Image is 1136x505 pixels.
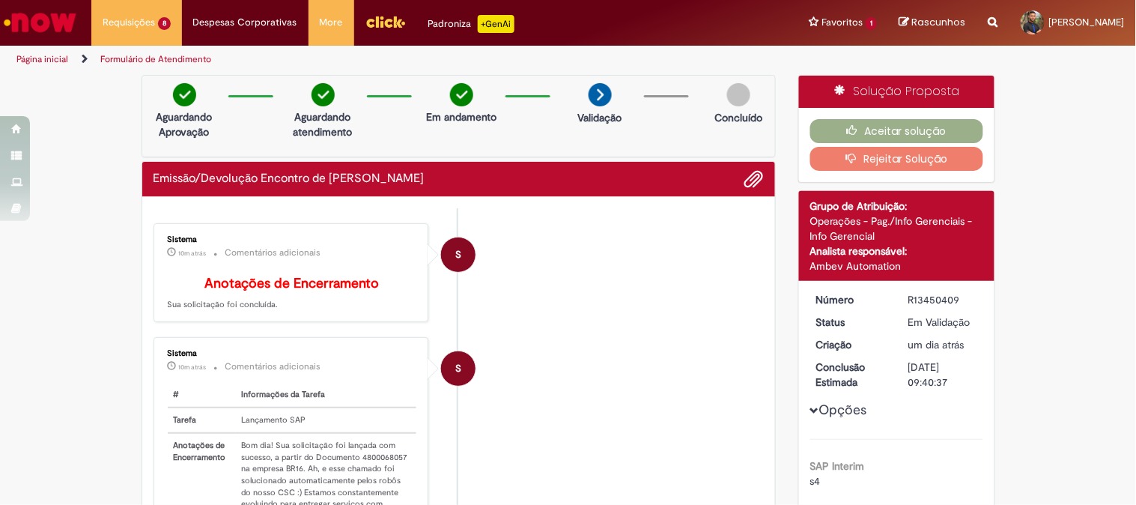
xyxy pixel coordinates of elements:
div: System [441,351,476,386]
p: Validação [578,110,622,125]
span: s4 [810,474,821,488]
span: 10m atrás [179,249,207,258]
time: 28/08/2025 10:07:29 [179,249,207,258]
div: System [441,238,476,272]
img: ServiceNow [1,7,79,37]
small: Comentários adicionais [225,360,321,373]
span: Favoritos [821,15,863,30]
th: Tarefa [168,408,236,433]
div: Sistema [168,235,417,244]
div: Padroniza [428,15,514,33]
div: R13450409 [908,292,978,307]
p: Aguardando atendimento [287,109,359,139]
div: Grupo de Atribuição: [810,199,983,214]
p: Em andamento [426,109,496,124]
b: Anotações de Encerramento [204,275,379,292]
span: 8 [158,17,171,30]
div: Sistema [168,349,417,358]
dt: Número [805,292,897,307]
a: Rascunhos [899,16,966,30]
div: Em Validação [908,315,978,330]
time: 26/08/2025 22:43:31 [908,338,965,351]
b: SAP Interim [810,459,865,473]
dt: Conclusão Estimada [805,360,897,390]
img: check-circle-green.png [450,83,473,106]
span: Rascunhos [912,15,966,29]
th: # [168,383,236,408]
th: Informações da Tarefa [236,383,417,408]
div: Analista responsável: [810,244,983,258]
p: +GenAi [478,15,514,33]
img: img-circle-grey.png [727,83,750,106]
span: 1 [866,17,877,30]
dt: Status [805,315,897,330]
img: check-circle-green.png [173,83,196,106]
button: Aceitar solução [810,119,983,143]
span: S [455,237,461,273]
button: Rejeitar Solução [810,147,983,171]
div: [DATE] 09:40:37 [908,360,978,390]
p: Aguardando Aprovação [148,109,221,139]
span: Requisições [103,15,155,30]
p: Sua solicitação foi concluída. [168,276,417,311]
span: S [455,351,461,387]
span: [PERSON_NAME] [1049,16,1125,28]
img: arrow-next.png [589,83,612,106]
div: Operações - Pag./Info Gerenciais - Info Gerencial [810,214,983,244]
td: Lançamento SAP [236,408,417,433]
span: 10m atrás [179,363,207,372]
small: Comentários adicionais [225,247,321,259]
span: um dia atrás [908,338,965,351]
img: click_logo_yellow_360x200.png [365,10,406,33]
a: Formulário de Atendimento [100,53,211,65]
img: check-circle-green.png [312,83,335,106]
div: Ambev Automation [810,258,983,273]
a: Página inicial [16,53,68,65]
span: More [320,15,343,30]
div: Solução Proposta [799,76,994,108]
h2: Emissão/Devolução Encontro de Contas Fornecedor Histórico de tíquete [154,172,425,186]
p: Concluído [714,110,762,125]
time: 28/08/2025 10:07:27 [179,363,207,372]
div: 26/08/2025 22:43:31 [908,337,978,352]
button: Adicionar anexos [744,169,764,189]
ul: Trilhas de página [11,46,746,73]
span: Despesas Corporativas [193,15,297,30]
dt: Criação [805,337,897,352]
